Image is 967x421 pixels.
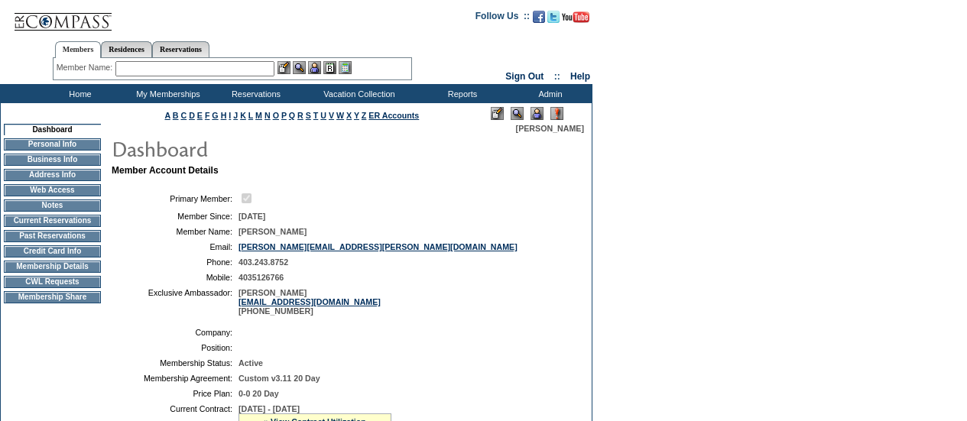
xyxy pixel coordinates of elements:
[118,212,232,221] td: Member Since:
[308,61,321,74] img: Impersonate
[554,71,560,82] span: ::
[4,199,101,212] td: Notes
[4,261,101,273] td: Membership Details
[4,154,101,166] td: Business Info
[118,191,232,206] td: Primary Member:
[550,107,563,120] img: Log Concern/Member Elevation
[101,41,152,57] a: Residences
[511,107,524,120] img: View Mode
[34,84,122,103] td: Home
[118,343,232,352] td: Position:
[212,111,218,120] a: G
[118,389,232,398] td: Price Plan:
[362,111,367,120] a: Z
[475,9,530,28] td: Follow Us ::
[562,15,589,24] a: Subscribe to our YouTube Channel
[111,133,417,164] img: pgTtlDashboard.gif
[339,61,352,74] img: b_calculator.gif
[4,245,101,257] td: Credit Card Info
[368,111,419,120] a: ER Accounts
[4,215,101,227] td: Current Reservations
[180,111,187,120] a: C
[306,111,311,120] a: S
[239,374,320,383] span: Custom v3.11 20 Day
[239,389,279,398] span: 0-0 20 Day
[152,41,209,57] a: Reservations
[55,41,102,58] a: Members
[240,111,246,120] a: K
[118,328,232,337] td: Company:
[239,288,381,316] span: [PERSON_NAME] [PHONE_NUMBER]
[531,107,544,120] img: Impersonate
[118,358,232,368] td: Membership Status:
[229,111,231,120] a: I
[505,71,544,82] a: Sign Out
[505,84,592,103] td: Admin
[4,276,101,288] td: CWL Requests
[336,111,344,120] a: W
[239,358,263,368] span: Active
[118,273,232,282] td: Mobile:
[547,11,560,23] img: Follow us on Twitter
[210,84,298,103] td: Reservations
[329,111,334,120] a: V
[289,111,295,120] a: Q
[173,111,179,120] a: B
[323,61,336,74] img: Reservations
[4,230,101,242] td: Past Reservations
[547,15,560,24] a: Follow us on Twitter
[221,111,227,120] a: H
[118,288,232,316] td: Exclusive Ambassador:
[346,111,352,120] a: X
[57,61,115,74] div: Member Name:
[239,242,518,251] a: [PERSON_NAME][EMAIL_ADDRESS][PERSON_NAME][DOMAIN_NAME]
[165,111,170,120] a: A
[277,61,290,74] img: b_edit.gif
[4,184,101,196] td: Web Access
[248,111,253,120] a: L
[255,111,262,120] a: M
[320,111,326,120] a: U
[239,273,284,282] span: 4035126766
[281,111,287,120] a: P
[205,111,210,120] a: F
[118,227,232,236] td: Member Name:
[533,15,545,24] a: Become our fan on Facebook
[264,111,271,120] a: N
[239,297,381,306] a: [EMAIL_ADDRESS][DOMAIN_NAME]
[4,138,101,151] td: Personal Info
[313,111,319,120] a: T
[118,257,232,267] td: Phone:
[239,227,307,236] span: [PERSON_NAME]
[298,84,417,103] td: Vacation Collection
[4,169,101,181] td: Address Info
[533,11,545,23] img: Become our fan on Facebook
[112,165,219,176] b: Member Account Details
[354,111,359,120] a: Y
[189,111,195,120] a: D
[4,291,101,303] td: Membership Share
[562,11,589,23] img: Subscribe to our YouTube Channel
[233,111,238,120] a: J
[297,111,303,120] a: R
[293,61,306,74] img: View
[273,111,279,120] a: O
[197,111,203,120] a: E
[118,374,232,383] td: Membership Agreement:
[4,124,101,135] td: Dashboard
[516,124,584,133] span: [PERSON_NAME]
[491,107,504,120] img: Edit Mode
[118,242,232,251] td: Email:
[239,212,265,221] span: [DATE]
[570,71,590,82] a: Help
[239,257,288,267] span: 403.243.8752
[239,404,300,413] span: [DATE] - [DATE]
[122,84,210,103] td: My Memberships
[417,84,505,103] td: Reports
